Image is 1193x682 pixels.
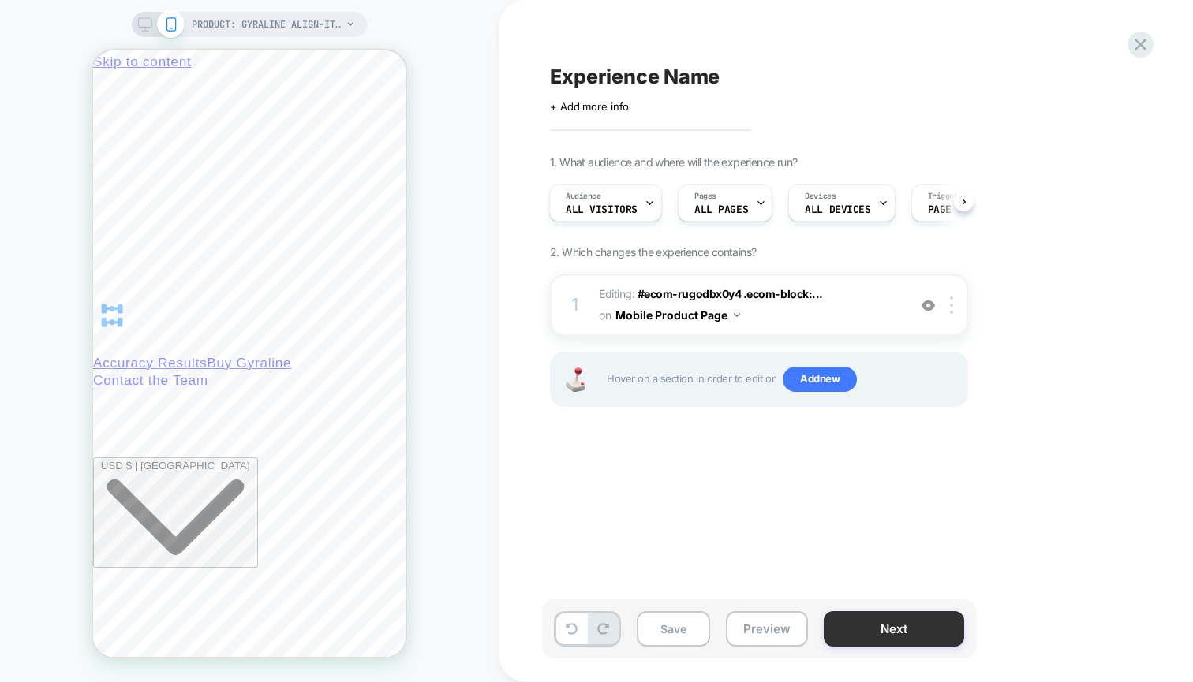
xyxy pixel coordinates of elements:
[805,191,836,202] span: Devices
[550,65,720,88] span: Experience Name
[567,289,583,321] div: 1
[734,313,740,317] img: down arrow
[637,611,710,647] button: Save
[694,191,716,202] span: Pages
[566,191,601,202] span: Audience
[566,204,638,215] span: All Visitors
[638,287,823,300] span: #ecom-rugodbx0y4 .ecom-block:...
[928,191,959,202] span: Trigger
[559,367,591,392] img: Joystick
[694,204,748,215] span: ALL PAGES
[824,611,964,647] button: Next
[805,204,870,215] span: ALL DEVICES
[950,296,953,314] img: close
[922,299,935,312] img: crossed eye
[726,611,808,647] button: Preview
[192,12,342,37] span: PRODUCT: Gyraline Align-It-Yourself Kit [the case]
[599,284,899,326] span: Editing :
[550,155,797,169] span: 1. What audience and where will the experience run?
[783,367,857,392] span: Add new
[550,245,756,259] span: 2. Which changes the experience contains?
[114,304,198,322] a: Buy Gyraline
[928,204,982,215] span: Page Load
[599,305,611,325] span: on
[550,100,629,113] span: + Add more info
[615,304,740,326] button: Mobile Product Page
[8,409,157,421] span: USD $ | [GEOGRAPHIC_DATA]
[607,367,959,392] span: Hover on a section in order to edit or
